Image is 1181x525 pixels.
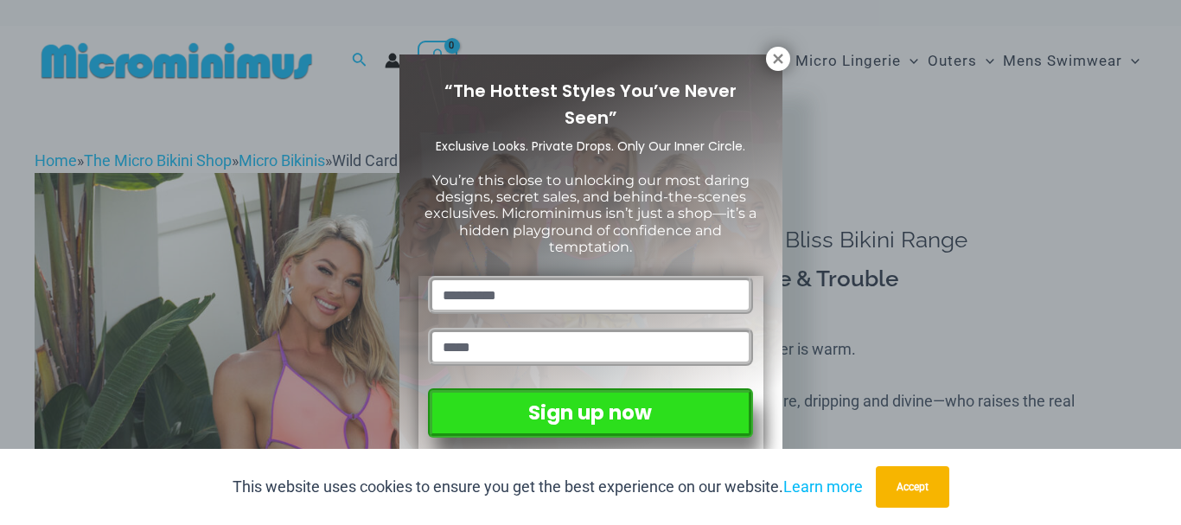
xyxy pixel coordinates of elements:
span: You’re this close to unlocking our most daring designs, secret sales, and behind-the-scenes exclu... [425,172,756,255]
button: Close [766,47,790,71]
a: Learn more [783,477,863,496]
p: This website uses cookies to ensure you get the best experience on our website. [233,474,863,500]
span: Exclusive Looks. Private Drops. Only Our Inner Circle. [436,138,745,155]
button: Accept [876,466,949,508]
button: Sign up now [428,388,752,438]
span: “The Hottest Styles You’ve Never Seen” [444,79,737,130]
